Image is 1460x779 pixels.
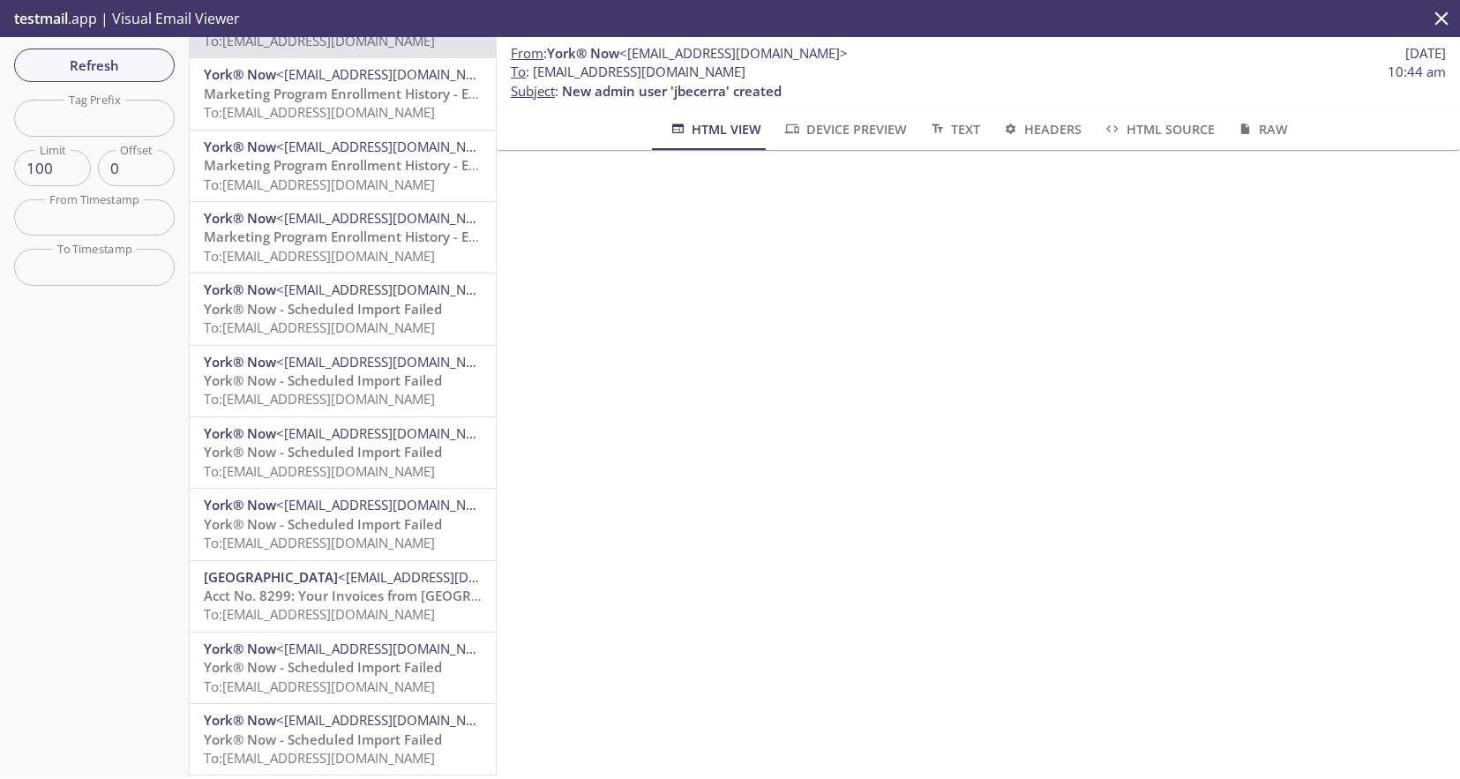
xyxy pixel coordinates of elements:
[190,489,496,559] div: York® Now<[EMAIL_ADDRESS][DOMAIN_NAME]>York® Now - Scheduled Import FailedTo:[EMAIL_ADDRESS][DOMA...
[204,281,276,298] span: York® Now
[14,49,175,82] button: Refresh
[1103,118,1214,140] span: HTML Source
[619,44,848,62] span: <[EMAIL_ADDRESS][DOMAIN_NAME]>
[276,209,505,227] span: <[EMAIL_ADDRESS][DOMAIN_NAME]>
[204,371,442,389] span: York® Now - Scheduled Import Failed
[204,318,435,336] span: To: [EMAIL_ADDRESS][DOMAIN_NAME]
[276,353,505,371] span: <[EMAIL_ADDRESS][DOMAIN_NAME]>
[204,32,435,49] span: To: [EMAIL_ADDRESS][DOMAIN_NAME]
[204,678,435,695] span: To: [EMAIL_ADDRESS][DOMAIN_NAME]
[511,63,526,80] span: To
[204,515,442,533] span: York® Now - Scheduled Import Failed
[276,496,505,513] span: <[EMAIL_ADDRESS][DOMAIN_NAME]>
[204,730,442,748] span: York® Now - Scheduled Import Failed
[190,346,496,416] div: York® Now<[EMAIL_ADDRESS][DOMAIN_NAME]>York® Now - Scheduled Import FailedTo:[EMAIL_ADDRESS][DOMA...
[782,118,906,140] span: Device Preview
[276,65,505,83] span: <[EMAIL_ADDRESS][DOMAIN_NAME]>
[190,202,496,273] div: York® Now<[EMAIL_ADDRESS][DOMAIN_NAME]>Marketing Program Enrollment History - Error Notes ReportT...
[204,390,435,408] span: To: [EMAIL_ADDRESS][DOMAIN_NAME]
[276,640,505,657] span: <[EMAIL_ADDRESS][DOMAIN_NAME]>
[204,156,580,174] span: Marketing Program Enrollment History - Error Notes Report
[1236,118,1288,140] span: Raw
[204,353,276,371] span: York® Now
[511,82,555,100] span: Subject
[204,658,442,676] span: York® Now - Scheduled Import Failed
[190,561,496,632] div: [GEOGRAPHIC_DATA]<[EMAIL_ADDRESS][DOMAIN_NAME]>Acct No. 8299: Your Invoices from [GEOGRAPHIC_DATA...
[204,247,435,265] span: To: [EMAIL_ADDRESS][DOMAIN_NAME]
[204,605,435,623] span: To: [EMAIL_ADDRESS][DOMAIN_NAME]
[190,417,496,488] div: York® Now<[EMAIL_ADDRESS][DOMAIN_NAME]>York® Now - Scheduled Import FailedTo:[EMAIL_ADDRESS][DOMA...
[276,424,505,442] span: <[EMAIL_ADDRESS][DOMAIN_NAME]>
[1388,63,1446,81] span: 10:44 am
[276,138,505,155] span: <[EMAIL_ADDRESS][DOMAIN_NAME]>
[204,443,442,461] span: York® Now - Scheduled Import Failed
[204,176,435,193] span: To: [EMAIL_ADDRESS][DOMAIN_NAME]
[190,131,496,201] div: York® Now<[EMAIL_ADDRESS][DOMAIN_NAME]>Marketing Program Enrollment History - Error Notes ReportT...
[204,568,338,586] span: [GEOGRAPHIC_DATA]
[204,534,435,551] span: To: [EMAIL_ADDRESS][DOMAIN_NAME]
[276,281,505,298] span: <[EMAIL_ADDRESS][DOMAIN_NAME]>
[190,704,496,775] div: York® Now<[EMAIL_ADDRESS][DOMAIN_NAME]>York® Now - Scheduled Import FailedTo:[EMAIL_ADDRESS][DOMA...
[190,633,496,703] div: York® Now<[EMAIL_ADDRESS][DOMAIN_NAME]>York® Now - Scheduled Import FailedTo:[EMAIL_ADDRESS][DOMA...
[204,103,435,121] span: To: [EMAIL_ADDRESS][DOMAIN_NAME]
[562,82,782,100] span: New admin user 'jbecerra' created
[204,209,276,227] span: York® Now
[547,44,619,62] span: York® Now
[190,273,496,344] div: York® Now<[EMAIL_ADDRESS][DOMAIN_NAME]>York® Now - Scheduled Import FailedTo:[EMAIL_ADDRESS][DOMA...
[204,85,580,102] span: Marketing Program Enrollment History - Error Notes Report
[190,58,496,129] div: York® Now<[EMAIL_ADDRESS][DOMAIN_NAME]>Marketing Program Enrollment History - Error Notes ReportT...
[338,568,566,586] span: <[EMAIL_ADDRESS][DOMAIN_NAME]>
[511,44,543,62] span: From
[204,462,435,480] span: To: [EMAIL_ADDRESS][DOMAIN_NAME]
[276,711,505,729] span: <[EMAIL_ADDRESS][DOMAIN_NAME]>
[669,118,761,140] span: HTML View
[511,63,745,81] span: : [EMAIL_ADDRESS][DOMAIN_NAME]
[511,63,1446,101] p: :
[1405,44,1446,63] span: [DATE]
[204,711,276,729] span: York® Now
[1001,118,1082,140] span: Headers
[204,587,688,604] span: Acct No. 8299: Your Invoices from [GEOGRAPHIC_DATA] are Available Online
[511,44,848,63] span: :
[204,749,435,767] span: To: [EMAIL_ADDRESS][DOMAIN_NAME]
[204,640,276,657] span: York® Now
[204,424,276,442] span: York® Now
[204,300,442,318] span: York® Now - Scheduled Import Failed
[28,54,161,77] span: Refresh
[204,228,580,245] span: Marketing Program Enrollment History - Error Notes Report
[204,65,276,83] span: York® Now
[204,138,276,155] span: York® Now
[14,9,68,28] span: testmail
[928,118,980,140] span: Text
[204,496,276,513] span: York® Now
